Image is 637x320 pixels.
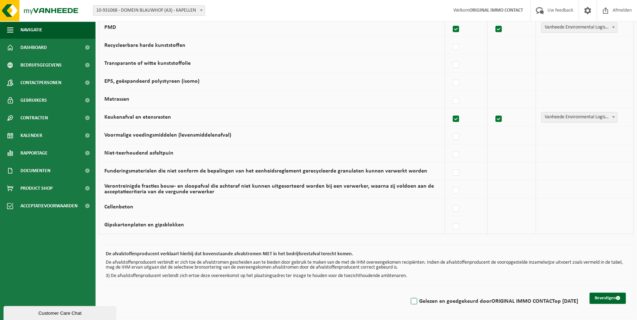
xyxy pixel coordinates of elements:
[20,74,61,92] span: Contactpersonen
[20,197,78,215] span: Acceptatievoorwaarden
[541,112,617,122] span: Vanheede Environmental Logistics
[20,127,42,144] span: Kalender
[20,162,50,180] span: Documenten
[93,6,205,15] span: 10-931068 - DOMEIN BLAUWHOF (A3) - KAPELLEN
[104,168,427,174] label: Funderingsmaterialen die niet conform de bepalingen van het eenheidsreglement gerecycleerde granu...
[106,274,626,278] p: 3) De afvalstoffenproducent verbindt zich ertoe deze overeenkomst op het plaatsingsadres ter inza...
[104,132,231,138] label: Voormalige voedingsmiddelen (levensmiddelenafval)
[541,22,617,33] span: Vanheede Environmental Logistics
[589,293,626,304] button: Bevestigen
[469,8,523,13] strong: ORIGINAL IMMO CONTACT
[541,23,617,32] span: Vanheede Environmental Logistics
[20,92,47,109] span: Gebruikers
[20,21,42,39] span: Navigatie
[104,150,173,156] label: Niet-teerhoudend asfaltpuin
[20,109,48,127] span: Contracten
[20,56,62,74] span: Bedrijfsgegevens
[106,260,626,270] p: De afvalstoffenproducent verbindt er zich toe de afvalstromen gescheiden aan te bieden door gebru...
[541,112,617,123] span: Vanheede Environmental Logistics
[104,222,184,228] label: Gipskartonplaten en gipsblokken
[409,296,578,307] label: Gelezen en goedgekeurd door op [DATE]
[104,204,133,210] label: Cellenbeton
[104,61,191,66] label: Transparante of witte kunststoffolie
[104,79,200,84] label: EPS, geëxpandeerd polystyreen (isomo)
[106,251,353,257] b: De afvalstoffenproducent verklaart hierbij dat bovenstaande afvalstromen NIET in het bedrijfsrest...
[104,96,129,102] label: Matrassen
[93,5,205,16] span: 10-931068 - DOMEIN BLAUWHOF (A3) - KAPELLEN
[20,180,53,197] span: Product Shop
[104,43,185,48] label: Recycleerbare harde kunststoffen
[104,25,116,30] label: PMD
[104,114,171,120] label: Keukenafval en etensresten
[20,144,48,162] span: Rapportage
[4,305,118,320] iframe: chat widget
[491,299,555,304] strong: ORIGINAL IMMO CONTACT
[20,39,47,56] span: Dashboard
[104,183,434,195] label: Verontreinigde fracties bouw- en sloopafval die achteraf niet kunnen uitgesorteerd worden bij een...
